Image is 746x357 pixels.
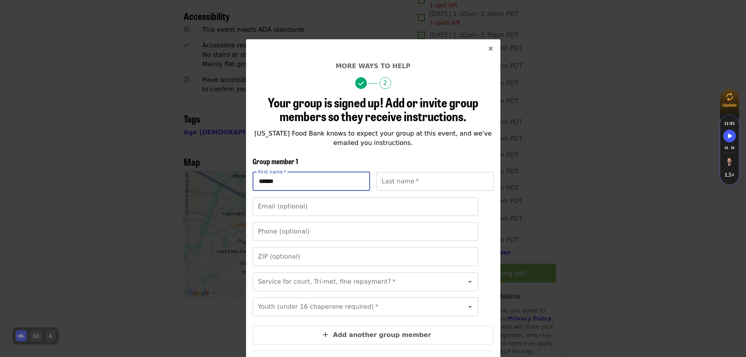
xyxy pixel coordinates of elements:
label: First name [258,170,286,174]
button: Add another group member [253,326,494,344]
span: Your group is signed up! Add or invite group members so they receive instructions. [268,93,479,125]
button: Open [464,301,475,312]
span: Group member 1 [253,156,298,166]
span: [US_STATE] Food Bank knows to expect your group at this event, and we've emailed you instructions. [254,130,491,147]
span: Add another group member [333,331,431,339]
input: Email (optional) [253,197,478,216]
input: ZIP (optional) [253,247,478,266]
button: Open [464,276,475,287]
span: More ways to help [336,62,410,70]
input: Phone (optional) [253,222,478,241]
input: Last name [376,172,494,191]
i: times icon [488,45,493,53]
i: plus icon [323,331,328,339]
button: Close [481,40,500,58]
span: 2 [379,77,391,89]
i: check icon [358,80,364,87]
input: First name [253,172,370,191]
